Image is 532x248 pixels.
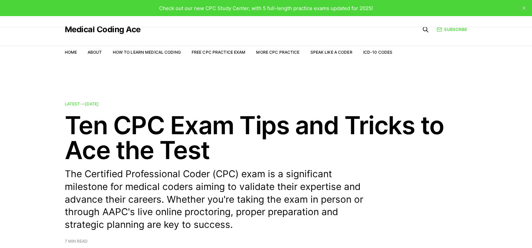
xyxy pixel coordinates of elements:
[310,50,352,55] a: Speak Like a Coder
[113,50,181,55] a: How to Learn Medical Coding
[423,215,532,248] iframe: portal-trigger
[88,50,102,55] a: About
[256,50,299,55] a: More CPC Practice
[65,50,77,55] a: Home
[519,3,529,13] button: close
[65,168,374,231] p: The Certified Professional Coder (CPC) exam is a significant milestone for medical coders aiming ...
[159,5,373,11] span: Check out our new CPC Study Center, with 5 full-length practice exams updated for 2025!
[65,113,468,162] h2: Ten CPC Exam Tips and Tricks to Ace the Test
[65,102,468,243] a: Latest —[DATE] Ten CPC Exam Tips and Tricks to Ace the Test The Certified Professional Coder (CPC...
[85,101,99,106] time: [DATE]
[437,26,467,33] a: Subscribe
[65,239,88,243] span: 7 min read
[65,26,141,34] a: Medical Coding Ace
[65,101,99,106] span: Latest —
[192,50,246,55] a: Free CPC Practice Exam
[363,50,392,55] a: ICD-10 Codes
